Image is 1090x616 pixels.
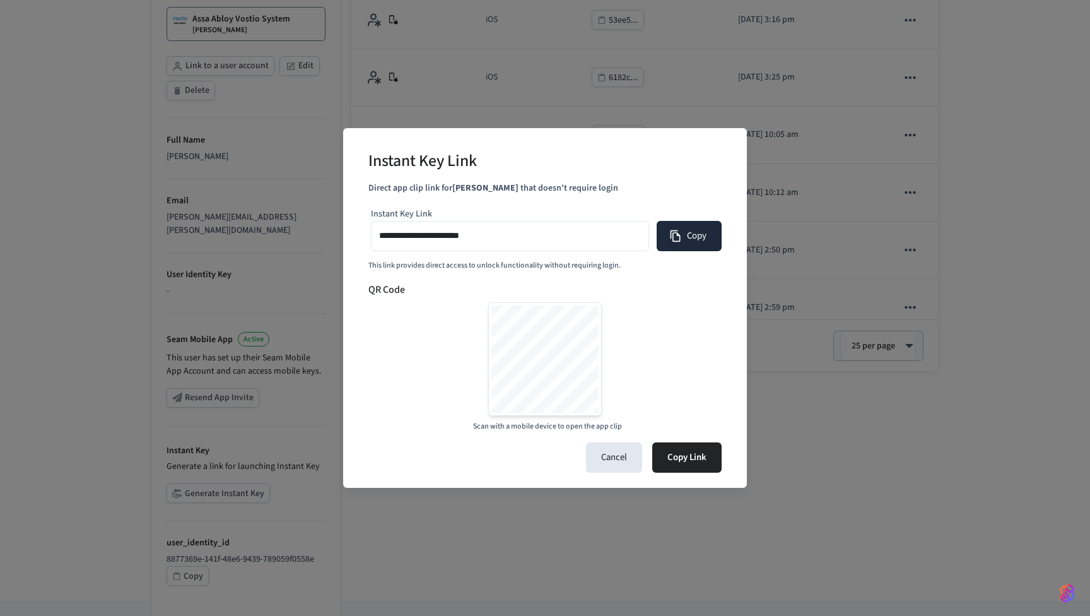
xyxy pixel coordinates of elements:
[368,182,722,195] p: Direct app clip link for that doesn't require login
[368,143,477,182] h2: Instant Key Link
[473,421,622,432] span: Scan with a mobile device to open the app clip
[657,221,722,251] button: Copy
[1060,583,1075,603] img: SeamLogoGradient.69752ec5.svg
[652,442,722,473] button: Copy Link
[452,182,519,194] strong: [PERSON_NAME]
[371,208,432,220] label: Instant Key Link
[368,260,621,271] span: This link provides direct access to unlock functionality without requiring login.
[368,282,722,297] h6: QR Code
[586,442,642,473] button: Cancel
